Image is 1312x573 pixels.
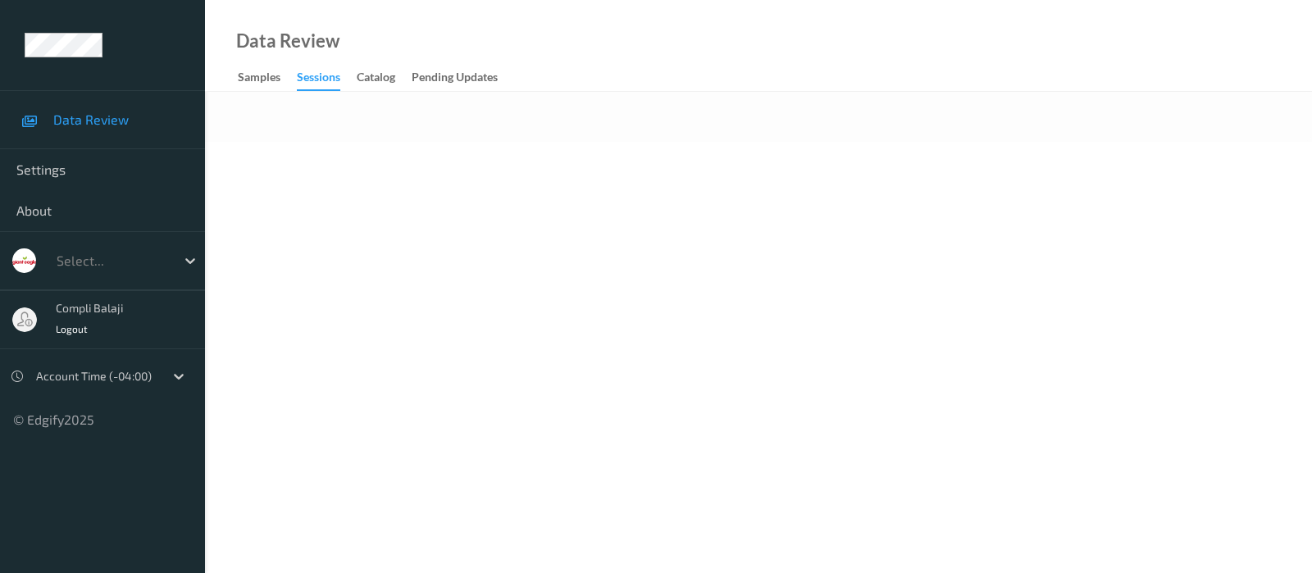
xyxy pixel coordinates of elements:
[297,69,340,91] div: Sessions
[238,66,297,89] a: Samples
[412,66,514,89] a: Pending Updates
[357,66,412,89] a: Catalog
[357,69,395,89] div: Catalog
[297,66,357,91] a: Sessions
[236,33,339,49] div: Data Review
[238,69,280,89] div: Samples
[412,69,498,89] div: Pending Updates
